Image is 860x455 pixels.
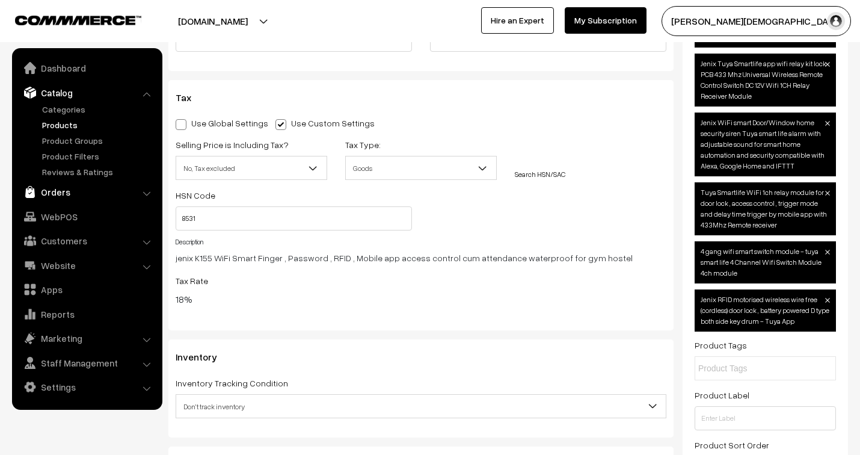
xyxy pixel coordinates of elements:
[695,241,836,283] span: 4 gang wifi smart switch module - tuya smart life 4 Channel Wifi Switch Module 4ch module
[176,238,666,246] h4: Description
[515,170,565,179] a: Search HSN/SAC
[825,298,830,303] img: close
[15,57,158,79] a: Dashboard
[15,303,158,325] a: Reports
[695,113,836,176] span: Jenix WiFi smart Door/Window home security siren Tuya smart life alarm with adjustable sound for ...
[176,158,327,179] span: No, Tax excluded
[176,117,268,129] label: Use Global Settings
[15,82,158,104] a: Catalog
[39,103,158,116] a: Categories
[136,6,290,36] button: [DOMAIN_NAME]
[176,394,666,418] span: Don't track inventory
[176,396,666,417] span: Don't track inventory
[695,54,836,107] span: Jenix Tuya Smartlife app wifi relay kit lock PCB 433 Mhz Universal Wireless Remote Control Switch...
[15,206,158,227] a: WebPOS
[695,389,749,401] label: Product Label
[15,12,120,26] a: COMMMERCE
[695,339,747,351] label: Product Tags
[827,12,845,30] img: user
[15,279,158,300] a: Apps
[15,352,158,374] a: Staff Management
[15,230,158,252] a: Customers
[15,255,158,276] a: Website
[695,182,836,235] span: Tuya Smartlife WiFi 1ch relay module for door lock , access control , trigger mode and delay time...
[176,377,288,389] label: Inventory Tracking Condition
[345,138,381,151] label: Tax Type:
[15,181,158,203] a: Orders
[176,138,289,151] label: Selling Price is Including Tax?
[176,156,327,180] span: No, Tax excluded
[176,91,206,104] span: Tax
[565,7,647,34] a: My Subscription
[698,362,803,375] input: Product Tags
[825,191,830,196] img: close
[662,6,851,36] button: [PERSON_NAME][DEMOGRAPHIC_DATA]
[176,351,232,363] span: Inventory
[176,252,633,264] span: jenix K155 WiFi Smart Finger , Password , RFID , Mobile app access control cum attendance waterpr...
[346,158,496,179] span: Goods
[176,274,208,287] label: Tax Rate
[15,16,141,25] img: COMMMERCE
[825,121,830,126] img: close
[15,376,158,398] a: Settings
[176,189,215,202] label: HSN Code
[39,134,158,147] a: Product Groups
[39,150,158,162] a: Product Filters
[825,62,830,67] img: close
[481,7,554,34] a: Hire an Expert
[345,156,497,180] span: Goods
[15,327,158,349] a: Marketing
[825,250,830,255] img: close
[39,119,158,131] a: Products
[275,117,381,129] label: Use Custom Settings
[695,289,836,332] span: Jenix RFID motorised wireless wire free (cordless) door lock , battery powered D type both side k...
[39,166,158,178] a: Reviews & Ratings
[176,293,192,305] span: 18%
[695,406,836,430] input: Enter Label
[695,439,769,451] label: Product Sort Order
[176,206,412,231] input: Select Code (Type and search)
